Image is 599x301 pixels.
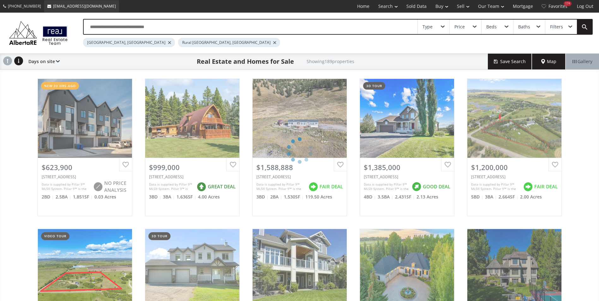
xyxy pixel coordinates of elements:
[8,3,41,9] span: [PHONE_NUMBER]
[486,25,497,29] div: Beds
[488,54,532,69] button: Save Search
[550,25,563,29] div: Filters
[566,54,599,69] div: Gallery
[518,25,530,29] div: Baths
[422,25,433,29] div: Type
[307,59,354,64] h2: Showing 189 properties
[454,25,465,29] div: Price
[564,1,572,6] div: 174
[44,0,119,12] a: [EMAIL_ADDRESS][DOMAIN_NAME]
[53,3,116,9] span: [EMAIL_ADDRESS][DOMAIN_NAME]
[197,57,294,66] h1: Real Estate and Homes for Sale
[572,58,592,65] span: Gallery
[178,38,280,47] div: Rural [GEOGRAPHIC_DATA], [GEOGRAPHIC_DATA]
[541,58,556,65] span: Map
[6,20,70,46] img: Logo
[532,54,566,69] div: Map
[83,38,175,47] div: [GEOGRAPHIC_DATA], [GEOGRAPHIC_DATA]
[25,54,60,69] div: Days on site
